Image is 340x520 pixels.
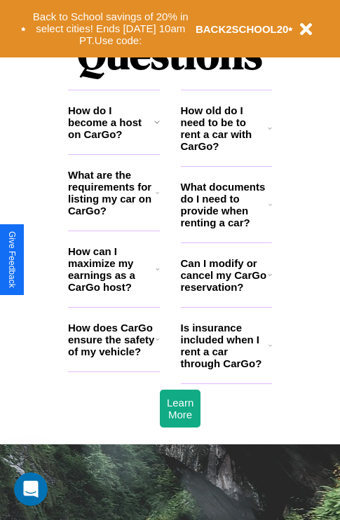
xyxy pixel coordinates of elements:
h3: How does CarGo ensure the safety of my vehicle? [68,322,156,357]
h3: Can I modify or cancel my CarGo reservation? [181,257,268,293]
div: Give Feedback [7,231,17,288]
h3: How can I maximize my earnings as a CarGo host? [68,245,156,293]
h3: How old do I need to be to rent a car with CarGo? [181,104,268,152]
button: Back to School savings of 20% in select cities! Ends [DATE] 10am PT.Use code: [26,7,196,50]
h3: What documents do I need to provide when renting a car? [181,181,269,228]
b: BACK2SCHOOL20 [196,23,289,35]
h3: How do I become a host on CarGo? [68,104,154,140]
button: Learn More [160,390,200,427]
h3: What are the requirements for listing my car on CarGo? [68,169,156,217]
iframe: Intercom live chat [14,472,48,506]
h3: Is insurance included when I rent a car through CarGo? [181,322,268,369]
